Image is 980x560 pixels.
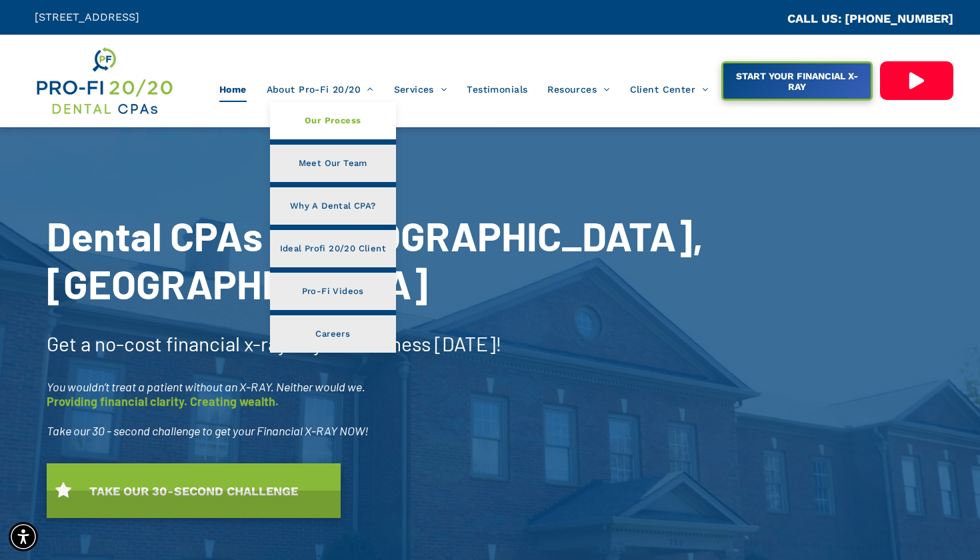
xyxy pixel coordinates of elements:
[299,155,367,172] span: Meet Our Team
[35,45,174,117] img: Get Dental CPA Consulting, Bookkeeping, & Bank Loans
[384,77,457,102] a: Services
[270,273,396,310] a: Pro-Fi Videos
[95,331,287,355] span: no-cost financial x-ray
[209,77,257,102] a: Home
[85,477,303,505] span: TAKE OUR 30-SECOND CHALLENGE
[725,64,869,99] span: START YOUR FINANCIAL X-RAY
[787,11,953,25] a: CALL US: [PHONE_NUMBER]
[47,379,365,394] span: You wouldn’t treat a patient without an X-RAY. Neither would we.
[315,325,350,343] span: Careers
[47,331,91,355] span: Get a
[270,315,396,353] a: Careers
[9,522,38,551] div: Accessibility Menu
[47,423,369,438] span: Take our 30 - second challenge to get your Financial X-RAY NOW!
[290,197,376,215] span: Why A Dental CPA?
[291,331,502,355] span: of your business [DATE]!
[267,77,374,102] span: About Pro-Fi 20/20
[537,77,619,102] a: Resources
[270,102,396,139] a: Our Process
[457,77,537,102] a: Testimonials
[270,145,396,182] a: Meet Our Team
[721,61,872,101] a: START YOUR FINANCIAL X-RAY
[731,13,787,25] span: CA::CALLC
[302,283,364,300] span: Pro-Fi Videos
[620,77,719,102] a: Client Center
[305,112,361,129] span: Our Process
[47,211,703,307] span: Dental CPAs In [GEOGRAPHIC_DATA], [GEOGRAPHIC_DATA]
[35,11,139,23] span: [STREET_ADDRESS]
[47,463,341,518] a: TAKE OUR 30-SECOND CHALLENGE
[270,187,396,225] a: Why A Dental CPA?
[270,230,396,267] a: Ideal Profi 20/20 Client
[280,240,386,257] span: Ideal Profi 20/20 Client
[47,394,279,409] span: Providing financial clarity. Creating wealth.
[257,77,384,102] a: About Pro-Fi 20/20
